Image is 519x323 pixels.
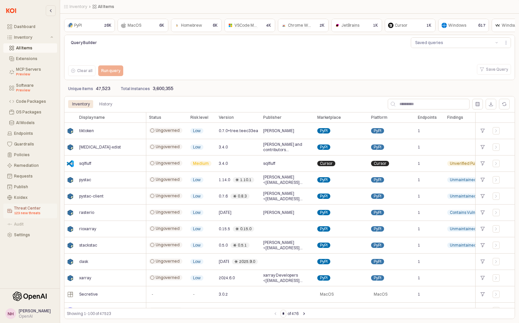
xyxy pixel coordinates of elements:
span: [DATE] [219,210,231,215]
button: Saved queries [411,38,493,48]
span: PyPI [320,243,328,248]
div: Cursor [395,22,407,29]
span: JetBrains [341,23,359,28]
button: Save Query [477,64,511,75]
button: Audit [3,220,57,229]
div: Software [16,83,53,93]
span: pystac [79,177,91,183]
div: Homebrew [181,22,202,29]
span: [PERSON_NAME] [263,210,294,215]
span: Ungoverned [156,226,180,231]
div: + [478,176,487,184]
button: Inventory [3,33,57,42]
div: Windsurf [502,22,519,29]
span: PyPI [374,259,381,264]
div: 0.15.0 [240,226,251,232]
span: - [152,292,153,297]
button: Publish [3,182,57,192]
span: MacOS [374,292,387,297]
label: of 476 [288,310,299,317]
button: Clear all [68,65,96,76]
span: PyPI [320,210,328,215]
div: 0.8.3 [238,194,247,199]
div: Showing 1-100 of 47523 [67,310,271,317]
span: Low [193,128,201,133]
span: VSCode Marketplace [234,23,274,28]
div: + [478,241,487,250]
p: 1K [373,22,378,28]
div: AI Models [16,120,53,125]
p: 617 [478,22,485,28]
div: + [478,257,487,266]
span: PyPI [374,144,381,150]
div: PyPI26K [64,19,115,32]
span: 0.5.0 [219,243,228,248]
p: Run query [101,68,120,73]
p: 4K [266,22,271,28]
div: Guardrails [14,142,53,146]
div: MacOS [128,22,141,29]
div: Koidex [14,195,53,200]
button: Menu [501,37,511,48]
div: 1.10.1 [240,177,251,183]
span: Low [193,177,201,183]
p: Save Query [486,67,508,72]
div: Preview [16,88,53,93]
span: Ungoverned [156,210,180,215]
button: Code Packages [3,97,57,106]
span: dask [79,259,88,264]
div: Remediation [14,163,53,168]
span: 1 [418,275,420,281]
span: Risk level [190,115,208,120]
span: MacOS [320,292,334,297]
button: MCP Servers [3,65,57,79]
span: Low [193,243,201,248]
span: Unmaintained Item [450,243,486,248]
div: + [478,306,487,315]
div: Windows [448,22,466,29]
span: [PERSON_NAME] <[EMAIL_ADDRESS][DOMAIN_NAME]> [263,240,312,251]
span: Ungoverned [156,275,180,280]
button: Guardrails [3,139,57,149]
span: Status [149,115,161,120]
span: PyPI [374,226,381,232]
span: PyPI [320,194,328,199]
div: Threat Center [14,206,53,216]
span: xarray Developers <[EMAIL_ADDRESS][DOMAIN_NAME]> [263,273,312,283]
iframe: QueryBuildingItay [68,51,511,64]
span: Findings [447,115,463,120]
div: + [478,143,487,151]
div: Inventory [14,35,49,40]
div: Settings [14,233,53,237]
span: 3.0.2 [219,292,228,297]
button: AI Models [3,118,57,127]
div: 0.5.1 [238,243,247,248]
span: 1 [418,194,420,199]
div: OpenAI [19,314,51,319]
span: Version [219,115,234,120]
span: 1 [418,161,420,166]
span: Ungoverned [156,160,180,166]
div: + [478,208,487,217]
span: rioxarray [79,226,96,232]
span: PyPI [320,177,328,183]
button: Threat Center [3,204,57,218]
span: Unmaintained Item [450,194,486,199]
span: [PERSON_NAME] and contributors <[MEDICAL_DATA][EMAIL_ADDRESS][DOMAIN_NAME]>, [PERSON_NAME][EMAIL_... [263,142,312,152]
div: + [478,192,487,201]
span: sqlfluff [79,161,91,166]
span: Ungoverned [156,308,180,313]
p: Total instances [121,86,150,92]
span: PyPI [320,259,328,264]
div: History [99,100,112,108]
p: 1K [426,22,431,28]
span: tiktoken [79,128,94,133]
span: PyPI [320,226,328,232]
span: 1.14.0 [219,177,230,183]
span: Chrome Web Store [288,23,324,28]
span: - [193,292,195,297]
span: PyPI [374,128,381,133]
button: All Items [3,43,57,53]
span: Contains Vulnerability (CVSS High) [450,210,501,215]
div: Publish [14,185,53,189]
